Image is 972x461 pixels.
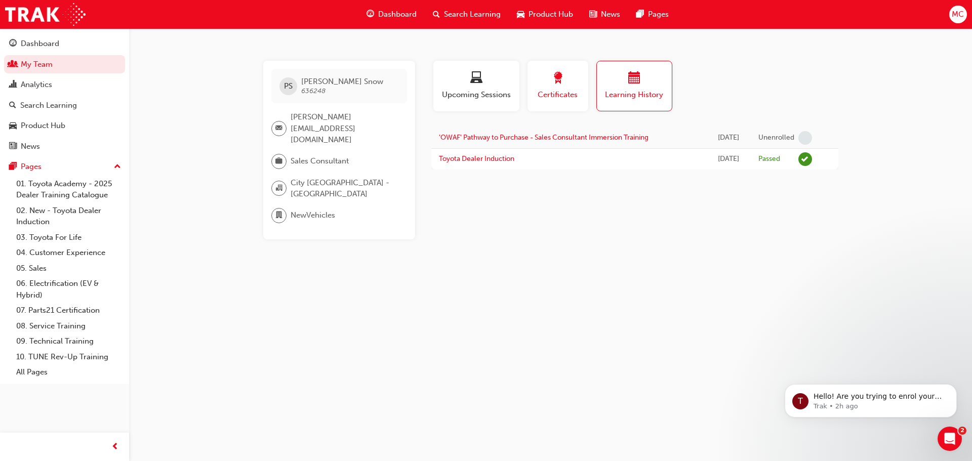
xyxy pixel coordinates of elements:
[301,77,383,86] span: [PERSON_NAME] Snow
[275,155,282,168] span: briefcase-icon
[275,122,282,135] span: email-icon
[581,4,628,25] a: news-iconNews
[9,162,17,172] span: pages-icon
[114,160,121,174] span: up-icon
[12,303,125,318] a: 07. Parts21 Certification
[21,141,40,152] div: News
[425,4,509,25] a: search-iconSearch Learning
[12,318,125,334] a: 08. Service Training
[798,131,812,145] span: learningRecordVerb_NONE-icon
[4,32,125,157] button: DashboardMy TeamAnalyticsSearch LearningProduct HubNews
[291,209,335,221] span: NewVehicles
[439,133,649,142] a: 'OWAF' Pathway to Purchase - Sales Consultant Immersion Training
[9,60,17,69] span: people-icon
[284,80,293,92] span: PS
[21,79,52,91] div: Analytics
[4,137,125,156] a: News
[4,75,125,94] a: Analytics
[9,80,17,90] span: chart-icon
[601,9,620,20] span: News
[528,61,588,111] button: Certificates
[291,177,399,200] span: City [GEOGRAPHIC_DATA] - [GEOGRAPHIC_DATA]
[12,245,125,261] a: 04. Customer Experience
[12,261,125,276] a: 05. Sales
[275,209,282,222] span: department-icon
[949,6,967,23] button: MC
[433,61,519,111] button: Upcoming Sessions
[12,203,125,230] a: 02. New - Toyota Dealer Induction
[798,152,812,166] span: learningRecordVerb_PASS-icon
[758,133,794,143] div: Unenrolled
[20,100,77,111] div: Search Learning
[714,132,743,144] div: Fri Sep 19 2025 13:59:24 GMT+0800 (Australian Western Standard Time)
[367,8,374,21] span: guage-icon
[301,87,326,95] span: 636248
[648,9,669,20] span: Pages
[628,4,677,25] a: pages-iconPages
[441,89,512,101] span: Upcoming Sessions
[12,364,125,380] a: All Pages
[628,72,640,86] span: calendar-icon
[535,89,581,101] span: Certificates
[291,111,399,146] span: [PERSON_NAME][EMAIL_ADDRESS][DOMAIN_NAME]
[444,9,501,20] span: Search Learning
[4,96,125,115] a: Search Learning
[378,9,417,20] span: Dashboard
[9,142,17,151] span: news-icon
[12,176,125,203] a: 01. Toyota Academy - 2025 Dealer Training Catalogue
[758,154,780,164] div: Passed
[433,8,440,21] span: search-icon
[769,363,972,434] iframe: Intercom notifications message
[5,3,86,26] img: Trak
[470,72,482,86] span: laptop-icon
[714,153,743,165] div: Wed Sep 10 2025 11:07:11 GMT+0800 (Australian Western Standard Time)
[4,157,125,176] button: Pages
[9,121,17,131] span: car-icon
[21,120,65,132] div: Product Hub
[4,116,125,135] a: Product Hub
[358,4,425,25] a: guage-iconDashboard
[9,101,16,110] span: search-icon
[596,61,672,111] button: Learning History
[291,155,349,167] span: Sales Consultant
[275,182,282,195] span: organisation-icon
[4,34,125,53] a: Dashboard
[9,39,17,49] span: guage-icon
[552,72,564,86] span: award-icon
[4,55,125,74] a: My Team
[111,441,119,453] span: prev-icon
[439,154,514,163] a: Toyota Dealer Induction
[12,333,125,349] a: 09. Technical Training
[12,276,125,303] a: 06. Electrification (EV & Hybrid)
[12,349,125,365] a: 10. TUNE Rev-Up Training
[604,89,664,101] span: Learning History
[952,9,964,20] span: MC
[636,8,644,21] span: pages-icon
[21,38,59,50] div: Dashboard
[938,427,962,451] iframe: Intercom live chat
[589,8,597,21] span: news-icon
[21,161,42,173] div: Pages
[958,427,966,435] span: 2
[12,230,125,245] a: 03. Toyota For Life
[529,9,573,20] span: Product Hub
[517,8,524,21] span: car-icon
[509,4,581,25] a: car-iconProduct Hub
